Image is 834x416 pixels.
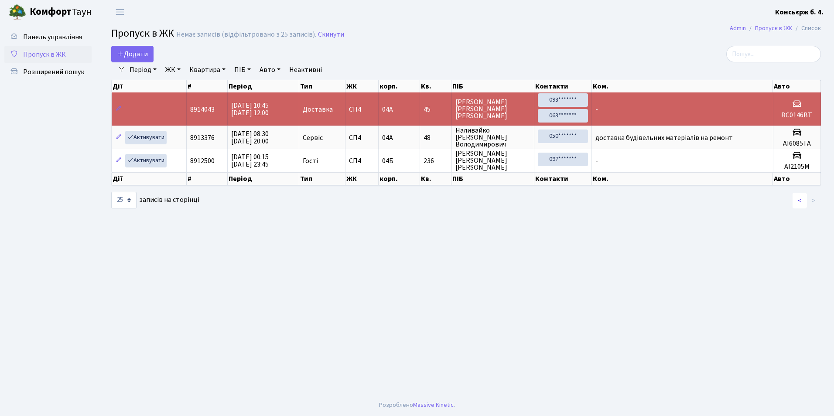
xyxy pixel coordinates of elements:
[455,150,530,171] span: [PERSON_NAME] [PERSON_NAME] [PERSON_NAME]
[451,172,534,185] th: ПІБ
[592,172,773,185] th: Ком.
[379,400,455,410] div: Розроблено .
[190,156,215,166] span: 8912500
[186,62,229,77] a: Квартира
[30,5,72,19] b: Комфорт
[345,80,379,92] th: ЖК
[4,28,92,46] a: Панель управління
[424,157,448,164] span: 236
[303,157,318,164] span: Гості
[595,133,733,143] span: доставка будівельних матеріалів на ремонт
[125,154,167,167] a: Активувати
[112,80,187,92] th: Дії
[176,31,316,39] div: Немає записів (відфільтровано з 25 записів).
[379,172,420,185] th: корп.
[424,134,448,141] span: 48
[231,62,254,77] a: ПІБ
[231,129,269,146] span: [DATE] 08:30 [DATE] 20:00
[231,101,269,118] span: [DATE] 10:45 [DATE] 12:00
[187,80,228,92] th: #
[187,172,228,185] th: #
[4,63,92,81] a: Розширений пошук
[23,50,66,59] span: Пропуск в ЖК
[755,24,792,33] a: Пропуск в ЖК
[382,133,393,143] span: 04А
[345,172,379,185] th: ЖК
[777,111,817,119] h5: ВС0146ВТ
[726,46,821,62] input: Пошук...
[111,26,174,41] span: Пропуск в ЖК
[792,24,821,33] li: Список
[162,62,184,77] a: ЖК
[286,62,325,77] a: Неактивні
[424,106,448,113] span: 45
[126,62,160,77] a: Період
[592,80,773,92] th: Ком.
[111,192,199,208] label: записів на сторінці
[775,7,824,17] a: Консьєрж б. 4.
[730,24,746,33] a: Admin
[777,163,817,171] h5: АІ2105М
[228,80,299,92] th: Період
[420,80,451,92] th: Кв.
[382,156,393,166] span: 04Б
[4,46,92,63] a: Пропуск в ЖК
[379,80,420,92] th: корп.
[595,105,598,114] span: -
[451,80,534,92] th: ПІБ
[299,80,345,92] th: Тип
[23,67,84,77] span: Розширений пошук
[112,172,187,185] th: Дії
[349,134,375,141] span: СП4
[455,99,530,119] span: [PERSON_NAME] [PERSON_NAME] [PERSON_NAME]
[125,131,167,144] a: Активувати
[228,172,299,185] th: Період
[30,5,92,20] span: Таун
[595,156,598,166] span: -
[349,157,375,164] span: СП4
[190,105,215,114] span: 8914043
[420,172,451,185] th: Кв.
[256,62,284,77] a: Авто
[773,172,821,185] th: Авто
[318,31,344,39] a: Скинути
[534,172,592,185] th: Контакти
[413,400,454,409] a: Massive Kinetic
[534,80,592,92] th: Контакти
[455,127,530,148] span: Наливайко [PERSON_NAME] Володимирович
[299,172,345,185] th: Тип
[109,5,131,19] button: Переключити навігацію
[793,193,807,208] a: <
[303,106,333,113] span: Доставка
[349,106,375,113] span: СП4
[231,152,269,169] span: [DATE] 00:15 [DATE] 23:45
[9,3,26,21] img: logo.png
[117,49,148,59] span: Додати
[777,140,817,148] h5: АІ6085ТА
[717,19,834,38] nav: breadcrumb
[773,80,821,92] th: Авто
[23,32,82,42] span: Панель управління
[111,192,137,208] select: записів на сторінці
[382,105,393,114] span: 04А
[111,46,154,62] a: Додати
[303,134,323,141] span: Сервіс
[190,133,215,143] span: 8913376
